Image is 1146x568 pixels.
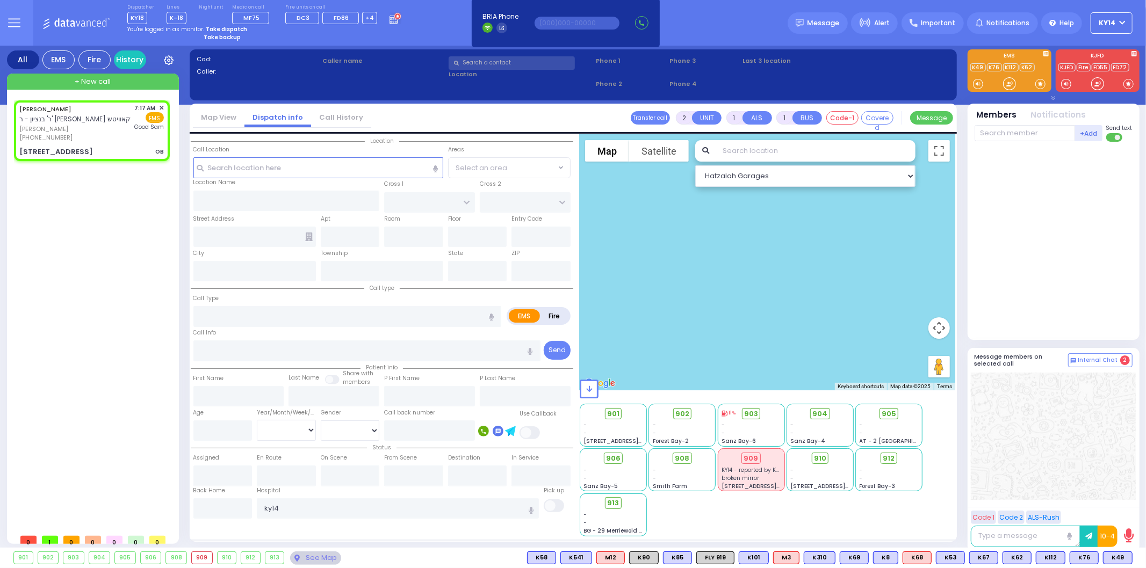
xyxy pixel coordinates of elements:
[192,552,212,564] div: 909
[334,13,349,22] span: FD86
[19,114,142,123] span: ר' בנציון - ר' [PERSON_NAME] בערקאוויטש
[560,551,592,564] div: K541
[193,409,204,417] label: Age
[596,551,625,564] div: M12
[928,140,950,162] button: Toggle fullscreen view
[127,4,154,11] label: Dispatcher
[115,552,135,564] div: 905
[193,454,220,462] label: Assigned
[527,551,556,564] div: BLS
[631,111,670,125] button: Transfer call
[149,114,161,122] u: EMS
[584,429,587,437] span: -
[1026,511,1061,524] button: ALS-Rush
[257,454,282,462] label: En Route
[975,353,1068,367] h5: Message members on selected call
[42,16,114,30] img: Logo
[653,466,656,474] span: -
[675,453,689,464] span: 908
[322,56,445,65] label: Caller name
[243,13,260,22] span: MF75
[63,552,84,564] div: 903
[860,466,863,474] span: -
[928,356,950,377] button: Drag Pegman onto the map to open Street View
[1106,124,1133,132] span: Send text
[544,341,571,360] button: Send
[998,511,1025,524] button: Code 2
[1099,18,1116,28] span: KY14
[193,294,219,303] label: Call Type
[1092,63,1110,71] a: FD55
[669,79,739,89] span: Phone 4
[511,249,520,258] label: ZIP
[135,104,156,112] span: 7:17 AM
[244,112,311,122] a: Dispatch info
[232,4,273,11] label: Medic on call
[193,112,244,122] a: Map View
[321,454,347,462] label: On Scene
[75,76,111,87] span: + New call
[808,18,840,28] span: Message
[1056,53,1140,61] label: KJFD
[584,466,587,474] span: -
[584,482,618,490] span: Sanz Bay-5
[773,551,799,564] div: ALS
[663,551,692,564] div: BLS
[480,374,515,383] label: P Last Name
[971,511,996,524] button: Code 1
[1077,63,1091,71] a: Fire
[743,111,772,125] button: ALS
[607,409,619,419] span: 901
[873,551,898,564] div: K8
[861,111,893,125] button: Covered
[1003,551,1032,564] div: K62
[159,104,164,113] span: ✕
[384,409,435,417] label: Call back number
[1058,63,1076,71] a: KJFD
[860,474,863,482] span: -
[141,552,161,564] div: 906
[85,536,101,544] span: 0
[608,498,619,508] span: 913
[790,482,892,490] span: [STREET_ADDRESS][PERSON_NAME]
[19,125,131,134] span: [PERSON_NAME]
[1091,12,1133,34] button: KY14
[596,79,666,89] span: Phone 2
[106,536,122,544] span: 0
[78,50,111,69] div: Fire
[629,140,689,162] button: Show satellite imagery
[289,374,319,382] label: Last Name
[1098,526,1118,547] button: 10-4
[722,429,725,437] span: -
[722,421,725,429] span: -
[653,429,656,437] span: -
[19,133,73,142] span: [PHONE_NUMBER]
[285,4,378,11] label: Fire units on call
[509,309,540,323] label: EMS
[596,551,625,564] div: ALS
[722,466,783,474] span: KY14 - reported by K90
[193,486,226,495] label: Back Home
[882,409,896,419] span: 905
[265,552,284,564] div: 913
[535,17,619,30] input: (000)000-00000
[722,474,759,482] span: broken mirror
[199,4,223,11] label: Night unit
[321,409,341,417] label: Gender
[449,56,575,70] input: Search a contact
[921,18,955,28] span: Important
[290,551,341,565] div: See map
[663,551,692,564] div: K85
[311,112,371,122] a: Call History
[7,50,39,69] div: All
[653,474,656,482] span: -
[1070,551,1099,564] div: K76
[367,443,397,452] span: Status
[1036,551,1065,564] div: BLS
[584,474,587,482] span: -
[860,421,863,429] span: -
[193,329,217,337] label: Call Info
[134,123,164,131] span: Good Sam
[114,50,146,69] a: History
[560,551,592,564] div: BLS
